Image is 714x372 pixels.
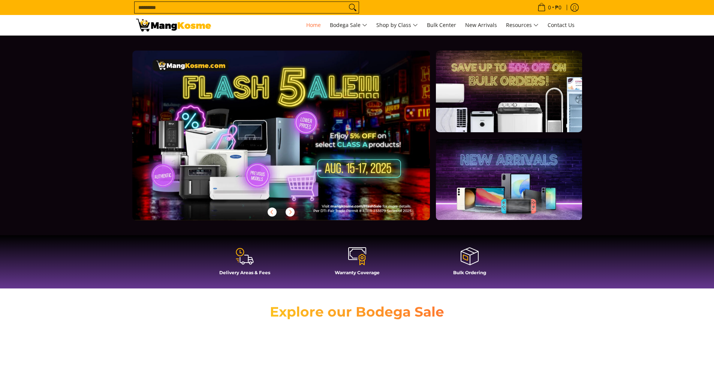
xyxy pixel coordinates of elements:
[326,15,371,35] a: Bodega Sale
[465,21,497,28] span: New Arrivals
[547,5,552,10] span: 0
[264,204,280,220] button: Previous
[373,15,422,35] a: Shop by Class
[132,51,454,232] a: More
[248,303,466,320] h2: Explore our Bodega Sale
[544,15,578,35] a: Contact Us
[417,247,522,281] a: Bulk Ordering
[347,2,359,13] button: Search
[554,5,563,10] span: ₱0
[548,21,575,28] span: Contact Us
[306,21,321,28] span: Home
[282,204,298,220] button: Next
[192,247,297,281] a: Delivery Areas & Fees
[305,247,410,281] a: Warranty Coverage
[136,19,211,31] img: Mang Kosme: Your Home Appliances Warehouse Sale Partner!
[305,270,410,275] h4: Warranty Coverage
[302,15,325,35] a: Home
[506,21,539,30] span: Resources
[376,21,418,30] span: Shop by Class
[461,15,501,35] a: New Arrivals
[417,270,522,275] h4: Bulk Ordering
[192,270,297,275] h4: Delivery Areas & Fees
[219,15,578,35] nav: Main Menu
[330,21,367,30] span: Bodega Sale
[423,15,460,35] a: Bulk Center
[502,15,542,35] a: Resources
[427,21,456,28] span: Bulk Center
[535,3,564,12] span: •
